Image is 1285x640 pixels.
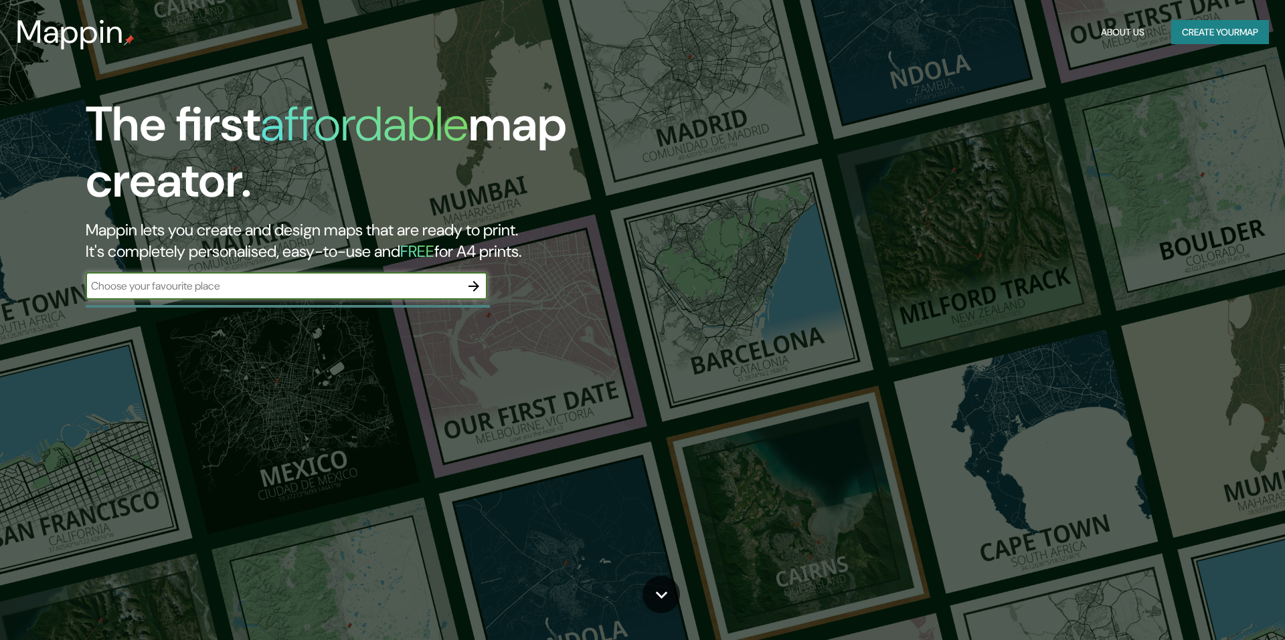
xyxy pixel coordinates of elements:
input: Choose your favourite place [86,278,460,294]
h2: Mappin lets you create and design maps that are ready to print. It's completely personalised, eas... [86,219,728,262]
button: About Us [1096,20,1150,45]
img: mappin-pin [124,35,135,45]
h1: The first map creator. [86,96,728,219]
button: Create yourmap [1171,20,1269,45]
h5: FREE [400,241,434,261]
h3: Mappin [16,13,124,51]
h1: affordable [260,93,468,155]
iframe: Help widget launcher [1166,588,1270,625]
